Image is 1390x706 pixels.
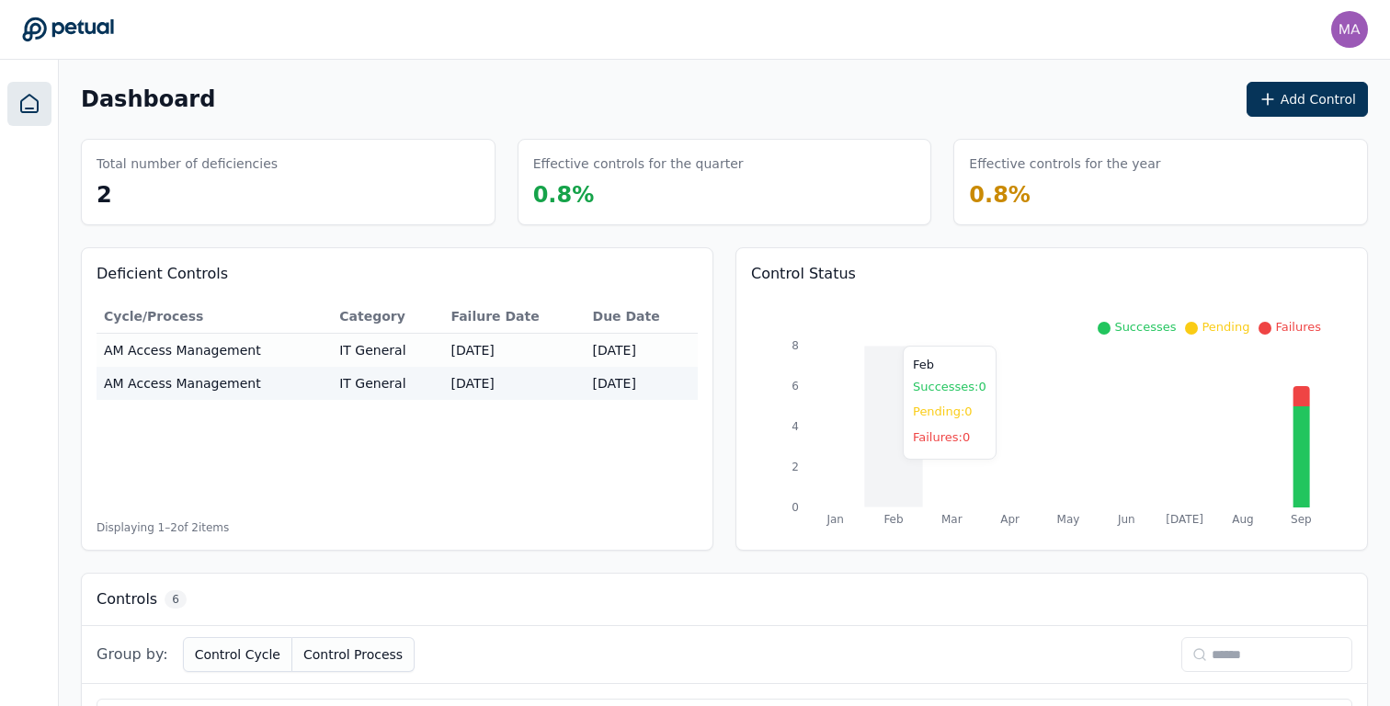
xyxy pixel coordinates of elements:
td: AM Access Management [97,367,332,400]
span: Pending [1202,320,1249,334]
span: 0.8 % [969,182,1031,208]
span: Failures [1275,320,1321,334]
td: [DATE] [443,334,585,368]
tspan: May [1057,513,1080,526]
tspan: 8 [792,339,799,352]
h3: Effective controls for the quarter [533,154,744,173]
tspan: Apr [1000,513,1020,526]
h1: Dashboard [81,85,215,114]
span: Successes [1114,320,1176,334]
span: Group by: [97,643,168,666]
tspan: Feb [883,513,903,526]
span: 6 [165,590,187,609]
a: Dashboard [7,82,51,126]
tspan: Jan [826,513,844,526]
tspan: [DATE] [1166,513,1203,526]
h3: Effective controls for the year [969,154,1160,173]
button: Control Process [292,637,415,672]
tspan: Jun [1117,513,1135,526]
td: [DATE] [586,334,698,368]
td: IT General [332,367,443,400]
td: [DATE] [443,367,585,400]
span: 0.8 % [533,182,595,208]
a: Go to Dashboard [22,17,114,42]
th: Category [332,300,443,334]
tspan: 2 [792,461,799,473]
tspan: 6 [792,380,799,393]
tspan: Sep [1291,513,1312,526]
th: Due Date [586,300,698,334]
tspan: 0 [792,501,799,514]
h3: Deficient Controls [97,263,698,285]
button: Control Cycle [183,637,292,672]
td: AM Access Management [97,334,332,368]
th: Failure Date [443,300,585,334]
tspan: 4 [792,420,799,433]
tspan: Mar [941,513,963,526]
tspan: Aug [1232,513,1253,526]
button: Add Control [1247,82,1368,117]
td: [DATE] [586,367,698,400]
span: 2 [97,182,112,208]
h3: Total number of deficiencies [97,154,278,173]
h3: Control Status [751,263,1352,285]
span: Displaying 1– 2 of 2 items [97,520,229,535]
img: manali.agarwal@arm.com [1331,11,1368,48]
td: IT General [332,334,443,368]
h3: Controls [97,588,157,610]
th: Cycle/Process [97,300,332,334]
